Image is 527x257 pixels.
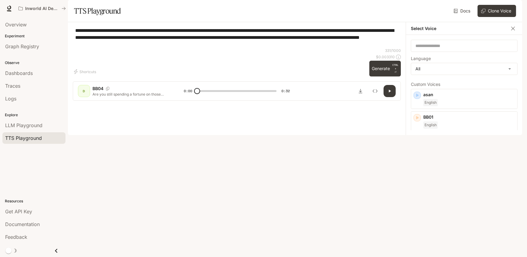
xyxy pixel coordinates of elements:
[423,92,515,98] p: asan
[392,63,398,70] p: CTRL +
[79,86,89,96] div: D
[369,85,381,97] button: Inspect
[16,2,69,15] button: All workspaces
[184,88,192,94] span: 0:00
[103,87,112,90] button: Copy Voice ID
[423,121,438,129] span: English
[25,6,59,11] p: Inworld AI Demos
[411,56,431,61] p: Language
[452,5,473,17] a: Docs
[376,54,395,59] p: $ 0.003310
[92,92,169,97] p: Are you still spending a fortune on those overpriced hair trimming kits that you hardly ever use?...
[73,67,99,76] button: Shortcuts
[385,48,401,53] p: 331 / 1000
[478,5,516,17] button: Clone Voice
[92,86,103,92] p: BB04
[411,63,517,75] div: All
[411,82,518,86] p: Custom Voices
[74,5,121,17] h1: TTS Playground
[354,85,367,97] button: Download audio
[281,88,290,94] span: 0:32
[369,61,401,76] button: GenerateCTRL +⏎
[423,99,438,106] span: English
[423,114,515,120] p: BB01
[392,63,398,74] p: ⏎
